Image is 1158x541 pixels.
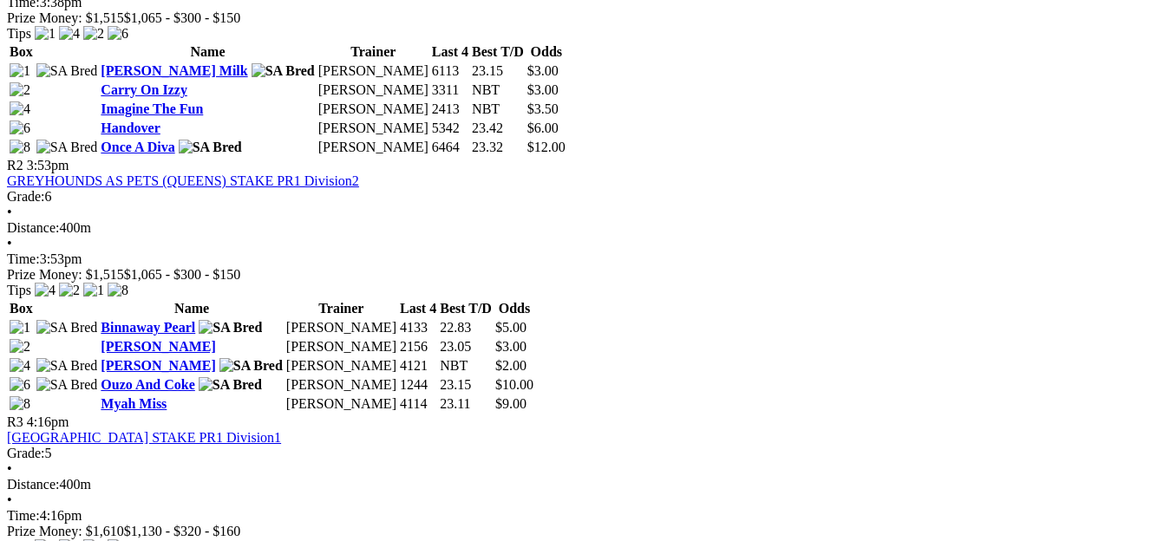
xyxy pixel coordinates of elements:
span: $3.00 [527,63,559,78]
span: Time: [7,508,40,523]
td: 4121 [399,357,437,375]
td: 3311 [431,81,469,99]
img: SA Bred [36,377,98,393]
td: 23.15 [439,376,493,394]
span: R3 [7,414,23,429]
span: $12.00 [527,140,566,154]
span: Box [10,44,33,59]
td: 23.11 [439,395,493,413]
td: 23.32 [471,139,525,156]
td: 2156 [399,338,437,355]
span: $1,130 - $320 - $160 [124,524,241,538]
span: 3:53pm [27,158,69,173]
div: 6 [7,189,1151,205]
td: 4114 [399,395,437,413]
img: 1 [10,63,30,79]
span: Grade: [7,189,45,204]
img: SA Bred [36,358,98,374]
td: [PERSON_NAME] [317,101,429,118]
a: Myah Miss [101,396,167,411]
td: 6113 [431,62,469,80]
th: Odds [527,43,566,61]
th: Last 4 [399,300,437,317]
div: 400m [7,477,1151,492]
a: [PERSON_NAME] Milk [101,63,247,78]
span: $1,065 - $300 - $150 [124,267,241,282]
th: Trainer [317,43,429,61]
a: Handover [101,121,160,135]
img: 2 [10,339,30,355]
span: Distance: [7,220,59,235]
img: SA Bred [199,377,262,393]
span: • [7,492,12,507]
span: R2 [7,158,23,173]
img: 6 [10,121,30,136]
img: SA Bred [219,358,283,374]
td: NBT [471,101,525,118]
img: 6 [108,26,128,42]
span: $3.00 [495,339,527,354]
td: [PERSON_NAME] [285,376,397,394]
img: 8 [10,396,30,412]
td: [PERSON_NAME] [285,395,397,413]
td: [PERSON_NAME] [285,357,397,375]
td: 1244 [399,376,437,394]
img: 1 [35,26,56,42]
td: 4133 [399,319,437,336]
img: SA Bred [252,63,315,79]
div: 400m [7,220,1151,236]
span: $1,065 - $300 - $150 [124,10,241,25]
img: 4 [35,283,56,298]
div: Prize Money: $1,515 [7,10,1151,26]
img: SA Bred [179,140,242,155]
td: [PERSON_NAME] [317,120,429,137]
span: Tips [7,26,31,41]
a: [PERSON_NAME] [101,358,215,373]
span: $10.00 [495,377,533,392]
td: NBT [471,81,525,99]
span: • [7,205,12,219]
img: 6 [10,377,30,393]
a: Once A Diva [101,140,174,154]
img: 8 [108,283,128,298]
span: • [7,461,12,476]
td: [PERSON_NAME] [285,319,397,336]
img: 2 [59,283,80,298]
th: Best T/D [471,43,525,61]
span: Time: [7,251,40,266]
a: Binnaway Pearl [101,320,195,335]
img: 1 [83,283,104,298]
a: Imagine The Fun [101,101,203,116]
span: $2.00 [495,358,527,373]
td: 23.42 [471,120,525,137]
th: Name [100,43,315,61]
span: $3.50 [527,101,559,116]
img: 4 [59,26,80,42]
span: Distance: [7,477,59,492]
a: Carry On Izzy [101,82,187,97]
img: 4 [10,358,30,374]
a: [GEOGRAPHIC_DATA] STAKE PR1 Division1 [7,430,281,445]
img: SA Bred [36,320,98,336]
img: SA Bred [36,140,98,155]
td: [PERSON_NAME] [285,338,397,355]
span: 4:16pm [27,414,69,429]
th: Name [100,300,284,317]
img: 4 [10,101,30,117]
span: $9.00 [495,396,527,411]
div: Prize Money: $1,610 [7,524,1151,539]
img: 8 [10,140,30,155]
img: SA Bred [36,63,98,79]
td: 22.83 [439,319,493,336]
th: Best T/D [439,300,493,317]
div: 4:16pm [7,508,1151,524]
td: [PERSON_NAME] [317,62,429,80]
span: Grade: [7,446,45,460]
div: Prize Money: $1,515 [7,267,1151,283]
a: Ouzo And Coke [101,377,194,392]
span: $5.00 [495,320,527,335]
span: Box [10,301,33,316]
div: 5 [7,446,1151,461]
td: 5342 [431,120,469,137]
img: 2 [83,26,104,42]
